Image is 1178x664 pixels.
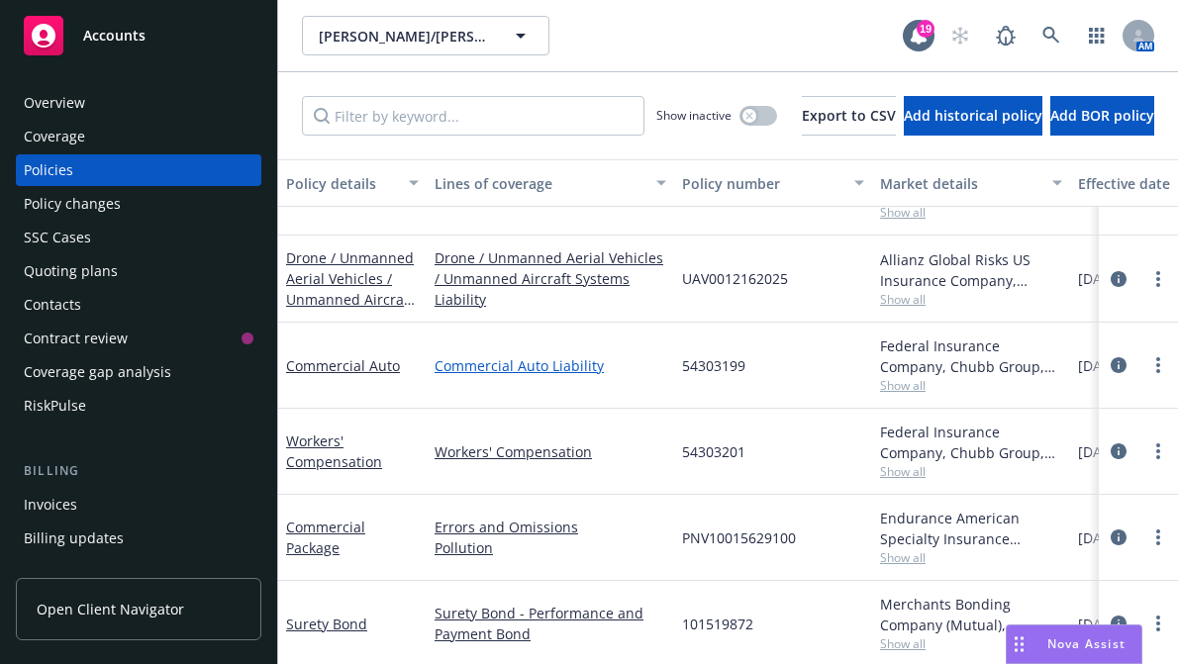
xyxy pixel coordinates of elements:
[37,599,184,619] span: Open Client Navigator
[302,16,549,55] button: [PERSON_NAME]/[PERSON_NAME] Construction, Inc.
[16,522,261,554] a: Billing updates
[1146,612,1170,635] a: more
[16,489,261,521] a: Invoices
[1078,441,1123,462] span: [DATE]
[1107,439,1130,463] a: circleInformation
[278,159,427,207] button: Policy details
[880,335,1062,377] div: Federal Insurance Company, Chubb Group, Astrus Insurance Solutions LLC
[880,463,1062,480] span: Show all
[16,87,261,119] a: Overview
[1107,525,1130,549] a: circleInformation
[435,355,666,376] a: Commercial Auto Liability
[435,441,666,462] a: Workers' Compensation
[24,255,118,287] div: Quoting plans
[682,355,745,376] span: 54303199
[24,188,121,220] div: Policy changes
[16,356,261,388] a: Coverage gap analysis
[24,522,124,554] div: Billing updates
[682,614,753,634] span: 101519872
[986,16,1026,55] a: Report a Bug
[1050,96,1154,136] button: Add BOR policy
[802,106,896,125] span: Export to CSV
[24,323,128,354] div: Contract review
[286,518,365,557] a: Commercial Package
[435,537,666,558] a: Pollution
[880,549,1062,566] span: Show all
[880,594,1062,635] div: Merchants Bonding Company (Mutual), Merchants Bonding Company
[682,527,796,548] span: PNV10015629100
[286,356,400,375] a: Commercial Auto
[1107,353,1130,377] a: circleInformation
[286,248,414,330] a: Drone / Unmanned Aerial Vehicles / Unmanned Aircraft Systems Liability
[24,356,171,388] div: Coverage gap analysis
[1146,525,1170,549] a: more
[16,222,261,253] a: SSC Cases
[24,289,81,321] div: Contacts
[880,249,1062,291] div: Allianz Global Risks US Insurance Company, Allianz, Transport Risk Management Inc.
[1047,635,1126,652] span: Nova Assist
[1050,106,1154,125] span: Add BOR policy
[682,268,788,289] span: UAV0012162025
[1146,267,1170,291] a: more
[16,323,261,354] a: Contract review
[286,615,367,633] a: Surety Bond
[904,106,1042,125] span: Add historical policy
[24,121,85,152] div: Coverage
[872,159,1070,207] button: Market details
[1078,614,1123,634] span: [DATE]
[656,107,732,124] span: Show inactive
[904,96,1042,136] button: Add historical policy
[1006,624,1142,664] button: Nova Assist
[1107,612,1130,635] a: circleInformation
[880,508,1062,549] div: Endurance American Specialty Insurance Company, Sompo International, Brown & Riding Insurance Ser...
[1007,625,1031,663] div: Drag to move
[24,87,85,119] div: Overview
[16,255,261,287] a: Quoting plans
[435,173,644,194] div: Lines of coverage
[917,20,934,38] div: 19
[880,422,1062,463] div: Federal Insurance Company, Chubb Group, Astrus Insurance Solutions LLC
[880,377,1062,394] span: Show all
[1078,355,1123,376] span: [DATE]
[16,289,261,321] a: Contacts
[16,390,261,422] a: RiskPulse
[16,556,261,588] a: Account charges
[880,635,1062,652] span: Show all
[24,489,77,521] div: Invoices
[1078,268,1123,289] span: [DATE]
[1146,353,1170,377] a: more
[435,603,666,644] a: Surety Bond - Performance and Payment Bond
[682,441,745,462] span: 54303201
[1146,439,1170,463] a: more
[24,390,86,422] div: RiskPulse
[24,222,91,253] div: SSC Cases
[24,154,73,186] div: Policies
[674,159,872,207] button: Policy number
[16,461,261,481] div: Billing
[427,159,674,207] button: Lines of coverage
[286,431,382,471] a: Workers' Compensation
[24,556,134,588] div: Account charges
[435,517,666,537] a: Errors and Omissions
[16,8,261,63] a: Accounts
[302,96,644,136] input: Filter by keyword...
[940,16,980,55] a: Start snowing
[16,188,261,220] a: Policy changes
[286,173,397,194] div: Policy details
[16,154,261,186] a: Policies
[1078,527,1123,548] span: [DATE]
[16,121,261,152] a: Coverage
[880,173,1040,194] div: Market details
[1031,16,1071,55] a: Search
[435,247,666,310] a: Drone / Unmanned Aerial Vehicles / Unmanned Aircraft Systems Liability
[1077,16,1117,55] a: Switch app
[1107,267,1130,291] a: circleInformation
[319,26,490,47] span: [PERSON_NAME]/[PERSON_NAME] Construction, Inc.
[802,96,896,136] button: Export to CSV
[83,28,146,44] span: Accounts
[682,173,842,194] div: Policy number
[880,291,1062,308] span: Show all
[880,204,1062,221] span: Show all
